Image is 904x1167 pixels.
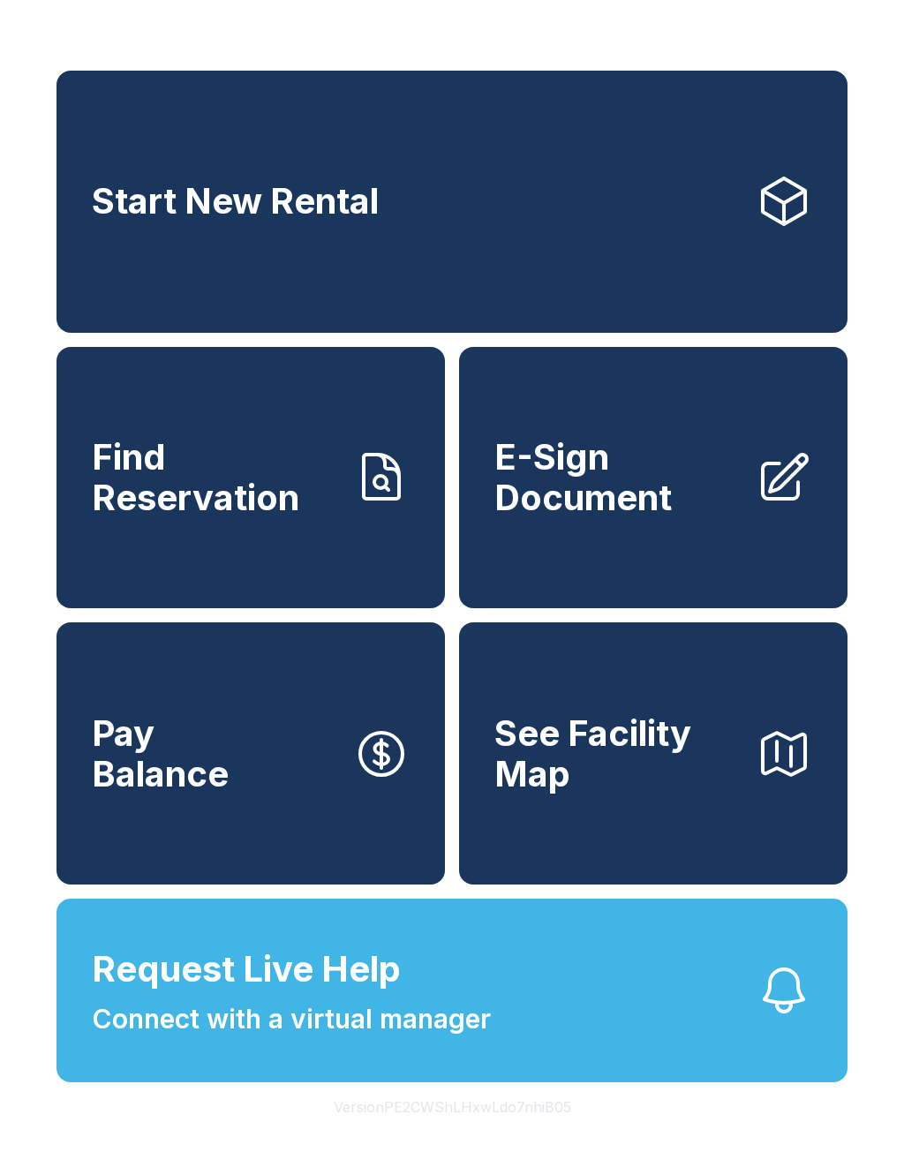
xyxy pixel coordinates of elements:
[56,347,445,609] a: Find Reservation
[56,899,847,1082] button: Request Live HelpConnect with a virtual manager
[56,71,847,333] a: Start New Rental
[56,622,445,885] a: PayBalance
[459,622,847,885] button: See Facility Map
[320,1082,585,1132] button: VersionPE2CWShLHxwLdo7nhiB05
[459,347,847,609] a: E-Sign Document
[92,943,401,996] span: Request Live Help
[494,713,742,794] span: See Facility Map
[494,437,742,517] span: E-Sign Document
[92,437,339,517] span: Find Reservation
[92,181,379,222] span: Start New Rental
[92,713,229,794] span: Pay Balance
[92,999,491,1039] span: Connect with a virtual manager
